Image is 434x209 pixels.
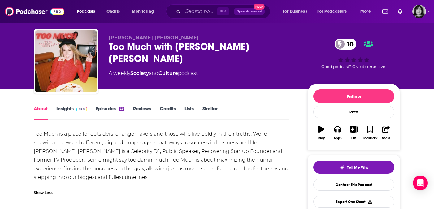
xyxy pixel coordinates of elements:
[313,7,356,16] button: open menu
[76,107,87,111] img: Podchaser Pro
[237,10,262,13] span: Open Advanced
[72,7,103,16] button: open menu
[313,179,394,191] a: Contact This Podcast
[149,70,158,76] span: and
[119,107,124,111] div: 23
[132,7,154,16] span: Monitoring
[106,7,120,16] span: Charts
[202,106,218,120] a: Similar
[334,137,342,140] div: Apps
[341,39,357,50] span: 10
[346,122,362,144] button: List
[335,39,357,50] a: 10
[329,122,345,144] button: Apps
[254,4,265,10] span: New
[363,137,377,140] div: Bookmark
[234,8,265,15] button: Open AdvancedNew
[56,106,87,120] a: InsightsPodchaser Pro
[128,7,162,16] button: open menu
[313,161,394,174] button: tell me why sparkleTell Me Why
[283,7,307,16] span: For Business
[412,5,426,18] img: User Profile
[360,7,371,16] span: More
[413,176,428,190] div: Open Intercom Messenger
[34,130,289,182] div: Too Much is a place for outsiders, changemakers and those who live boldly in their truths. We’re ...
[160,106,176,120] a: Credits
[380,6,390,17] a: Show notifications dropdown
[130,70,149,76] a: Society
[313,196,394,208] button: Export One-Sheet
[321,64,386,69] span: Good podcast? Give it some love!
[183,7,217,16] input: Search podcasts, credits, & more...
[347,165,368,170] span: Tell Me Why
[313,122,329,144] button: Play
[340,165,345,170] img: tell me why sparkle
[362,122,378,144] button: Bookmark
[133,106,151,120] a: Reviews
[102,7,124,16] a: Charts
[158,70,178,76] a: Culture
[317,7,347,16] span: For Podcasters
[395,6,405,17] a: Show notifications dropdown
[313,106,394,118] div: Rate
[378,122,394,144] button: Share
[278,7,315,16] button: open menu
[109,70,198,77] div: A weekly podcast
[313,89,394,103] button: Follow
[217,7,229,15] span: ⌘ K
[77,7,95,16] span: Podcasts
[351,137,356,140] div: List
[34,106,48,120] a: About
[318,137,325,140] div: Play
[5,6,64,17] img: Podchaser - Follow, Share and Rate Podcasts
[412,5,426,18] span: Logged in as parkdalepublicity1
[412,5,426,18] button: Show profile menu
[35,30,97,92] img: Too Much with Denise Love Hewett
[96,106,124,120] a: Episodes23
[184,106,194,120] a: Lists
[382,137,390,140] div: Share
[356,7,379,16] button: open menu
[307,35,400,73] div: 10Good podcast? Give it some love!
[109,35,199,41] span: [PERSON_NAME] [PERSON_NAME]
[172,4,276,19] div: Search podcasts, credits, & more...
